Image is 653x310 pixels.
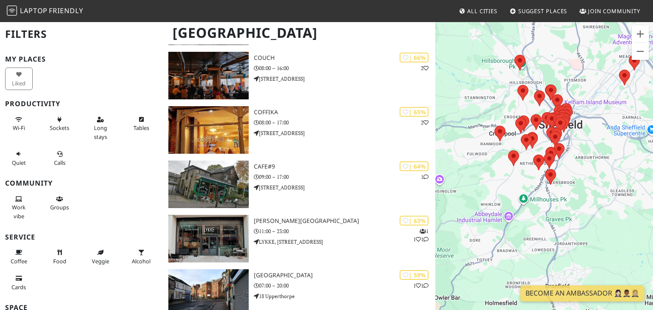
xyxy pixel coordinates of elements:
[467,7,497,15] span: All Cities
[254,173,435,181] p: 09:00 – 17:00
[20,6,48,15] span: Laptop
[12,203,26,220] span: People working
[632,25,649,42] button: Zoom in
[400,53,429,62] div: | 66%
[421,118,429,127] p: 2
[46,147,74,169] button: Calls
[168,106,249,154] img: Coffika
[254,183,435,192] p: [STREET_ADDRESS]
[163,161,435,208] a: Cafe#9 | 64% 1 Cafe#9 09:00 – 17:00 [STREET_ADDRESS]
[5,55,158,63] h3: My Places
[506,3,571,19] a: Suggest Places
[49,6,83,15] span: Friendly
[11,283,26,291] span: Credit cards
[54,159,65,166] span: Video/audio calls
[163,106,435,154] a: Coffika | 65% 2 Coffika 08:00 – 17:00 [STREET_ADDRESS]
[520,285,644,302] a: Become an Ambassador 🤵🏻‍♀️🤵🏾‍♂️🤵🏼‍♀️
[254,109,435,116] h3: Coffika
[163,215,435,262] a: LYKKE Sheffield | 63% 111 [PERSON_NAME][GEOGRAPHIC_DATA] 11:00 – 23:00 LYKKE, [STREET_ADDRESS]
[5,113,33,135] button: Wi-Fi
[254,129,435,137] p: [STREET_ADDRESS]
[421,64,429,72] p: 2
[5,147,33,169] button: Quiet
[128,245,155,268] button: Alcohol
[87,113,114,144] button: Long stays
[7,4,83,19] a: LaptopFriendly LaptopFriendly
[128,113,155,135] button: Tables
[254,75,435,83] p: [STREET_ADDRESS]
[413,227,429,243] p: 1 1 1
[254,64,435,72] p: 08:00 – 16:00
[254,238,435,246] p: LYKKE, [STREET_ADDRESS]
[254,282,435,290] p: 07:00 – 20:00
[400,107,429,117] div: | 65%
[5,179,158,187] h3: Community
[46,192,74,214] button: Groups
[5,271,33,294] button: Cards
[254,272,435,279] h3: [GEOGRAPHIC_DATA]
[413,282,429,290] p: 1 1
[46,113,74,135] button: Sockets
[168,215,249,262] img: LYKKE Sheffield
[588,7,640,15] span: Join Community
[254,163,435,170] h3: Cafe#9
[7,6,17,16] img: LaptopFriendly
[87,245,114,268] button: Veggie
[92,257,109,265] span: Veggie
[5,233,158,241] h3: Service
[254,217,435,225] h3: [PERSON_NAME][GEOGRAPHIC_DATA]
[50,124,69,132] span: Power sockets
[168,52,249,99] img: Couch
[421,173,429,181] p: 1
[11,257,27,265] span: Coffee
[132,257,150,265] span: Alcohol
[254,292,435,300] p: 18 Upperthorpe
[576,3,644,19] a: Join Community
[455,3,501,19] a: All Cities
[133,124,149,132] span: Work-friendly tables
[5,21,158,47] h2: Filters
[163,52,435,99] a: Couch | 66% 2 Couch 08:00 – 16:00 [STREET_ADDRESS]
[400,161,429,171] div: | 64%
[632,43,649,60] button: Zoom out
[518,7,568,15] span: Suggest Places
[254,54,435,62] h3: Couch
[94,124,107,140] span: Long stays
[53,257,66,265] span: Food
[46,245,74,268] button: Food
[168,161,249,208] img: Cafe#9
[50,203,69,211] span: Group tables
[5,245,33,268] button: Coffee
[5,100,158,108] h3: Productivity
[13,124,25,132] span: Stable Wi-Fi
[400,216,429,225] div: | 63%
[400,270,429,280] div: | 59%
[5,192,33,223] button: Work vibe
[166,21,434,45] h1: [GEOGRAPHIC_DATA]
[12,159,26,166] span: Quiet
[254,227,435,235] p: 11:00 – 23:00
[254,118,435,127] p: 08:00 – 17:00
